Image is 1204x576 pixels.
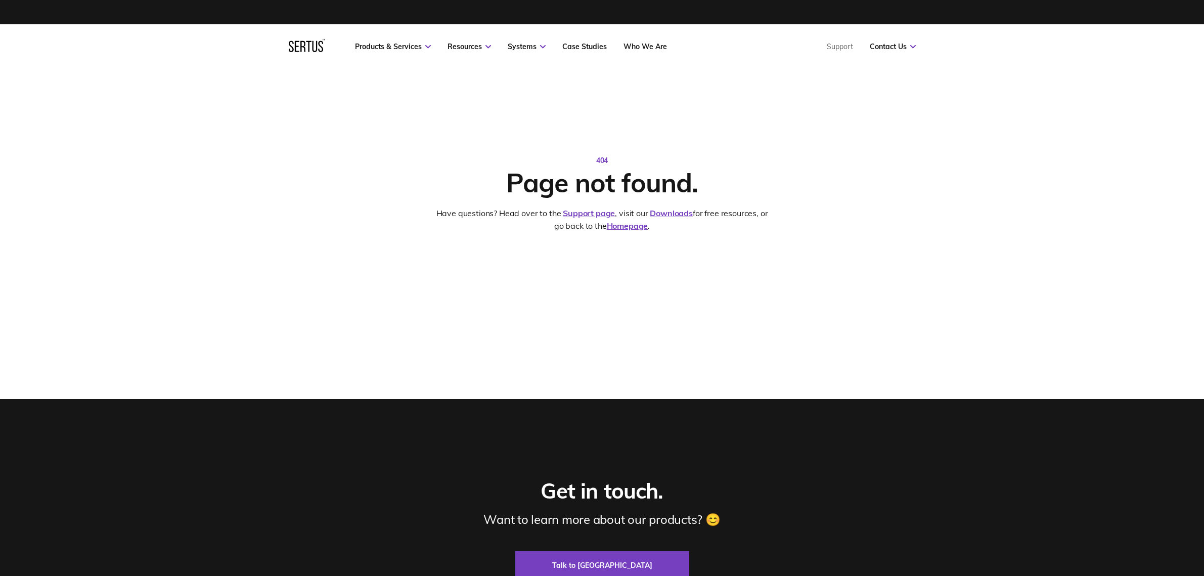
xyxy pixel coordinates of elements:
[563,208,615,218] a: Support page
[596,156,608,166] div: 404
[623,42,667,51] a: Who We Are
[870,42,916,51] a: Contact Us
[508,42,546,51] a: Systems
[607,221,648,231] a: Homepage
[541,478,663,505] div: Get in touch.
[355,42,431,51] a: Products & Services
[650,208,693,218] a: Downloads
[506,166,697,199] div: Page not found.
[448,42,491,51] a: Resources
[433,207,771,233] div: Have questions? Head over to the , visit our for free resources, or go back to the .
[562,42,607,51] a: Case Studies
[483,512,720,527] div: Want to learn more about our products? 😊
[827,42,853,51] a: Support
